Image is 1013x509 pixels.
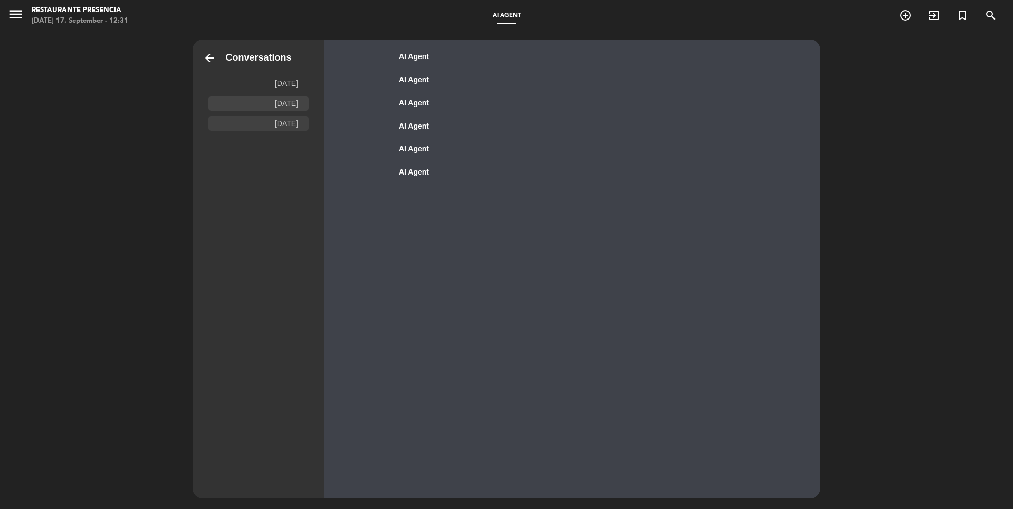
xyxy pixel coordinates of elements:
div: Conversations [203,50,314,65]
button: menu [8,6,24,26]
span: arrow_back [203,52,216,64]
div: AI Agent [399,166,746,178]
div: AI Agent [399,97,746,109]
div: [DATE] 17. September - 12:31 [32,16,128,26]
div: AI Agent [399,51,746,63]
div: AI Agent [399,74,746,86]
div: Restaurante Presencia [32,5,128,16]
i: add_circle_outline [899,9,912,22]
i: turned_in_not [956,9,969,22]
div: [DATE] [275,79,298,88]
div: AI Agent [399,120,746,132]
span: AI Agent [488,13,526,18]
i: exit_to_app [928,9,940,22]
div: [DATE] [275,99,298,108]
div: [DATE] [275,119,298,128]
i: menu [8,6,24,22]
i: search [985,9,997,22]
div: AI Agent [399,143,746,155]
